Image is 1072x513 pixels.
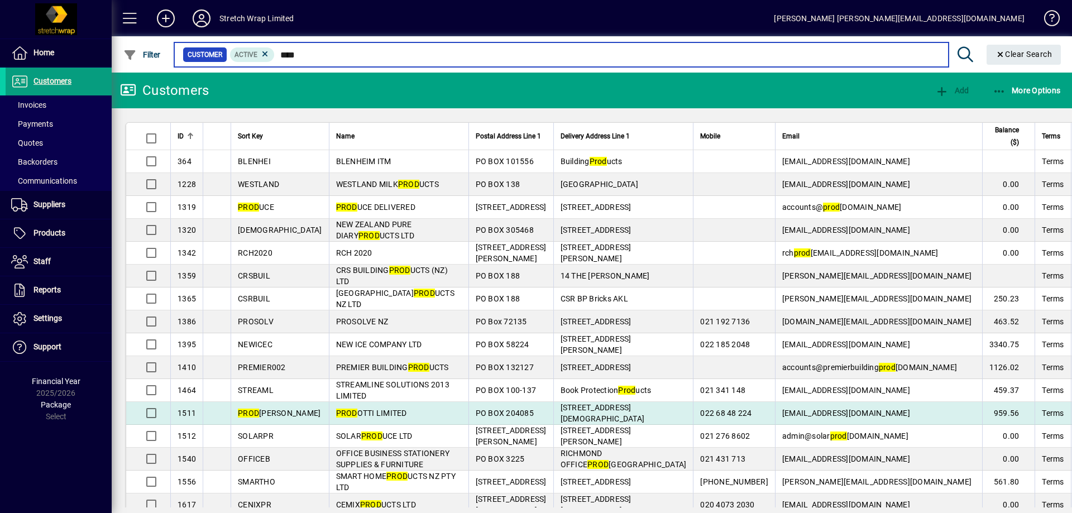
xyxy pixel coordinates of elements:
[188,49,222,60] span: Customer
[336,180,439,189] span: WESTLAND MILK UCTS
[782,386,910,395] span: [EMAIL_ADDRESS][DOMAIN_NAME]
[123,50,161,59] span: Filter
[590,157,607,166] em: Prod
[238,386,274,395] span: STREAML
[782,226,910,234] span: [EMAIL_ADDRESS][DOMAIN_NAME]
[33,48,54,57] span: Home
[1042,156,1064,167] span: Terms
[561,426,631,446] span: [STREET_ADDRESS][PERSON_NAME]
[561,271,650,280] span: 14 THE [PERSON_NAME]
[178,409,196,418] span: 1511
[782,432,908,440] span: admin@solar [DOMAIN_NAME]
[476,409,534,418] span: PO BOX 204085
[935,86,969,95] span: Add
[1042,453,1064,464] span: Terms
[618,386,635,395] em: Prod
[336,409,407,418] span: OTTI LIMITED
[336,289,454,309] span: [GEOGRAPHIC_DATA] UCTS NZ LTD
[41,400,71,409] span: Package
[1042,202,1064,213] span: Terms
[178,180,196,189] span: 1228
[6,333,112,361] a: Support
[982,196,1035,219] td: 0.00
[561,403,645,423] span: [STREET_ADDRESS][DEMOGRAPHIC_DATA]
[6,191,112,219] a: Suppliers
[230,47,275,62] mat-chip: Activation Status: Active
[336,203,415,212] span: UCE DELIVERED
[1042,430,1064,442] span: Terms
[561,130,630,142] span: Delivery Address Line 1
[234,51,257,59] span: Active
[561,386,652,395] span: Book Protection ucts
[700,386,745,395] span: 021 341 148
[1042,179,1064,190] span: Terms
[782,500,910,509] span: [EMAIL_ADDRESS][DOMAIN_NAME]
[1042,362,1064,373] span: Terms
[11,138,43,147] span: Quotes
[782,317,971,326] span: [DOMAIN_NAME][EMAIL_ADDRESS][DOMAIN_NAME]
[386,472,408,481] em: PROD
[982,448,1035,471] td: 0.00
[178,317,196,326] span: 1386
[389,266,410,275] em: PROD
[358,231,380,240] em: PROD
[178,203,196,212] span: 1319
[33,200,65,209] span: Suppliers
[476,180,520,189] span: PO BOX 138
[336,203,357,212] em: PROD
[700,340,750,349] span: 022 185 2048
[336,340,422,349] span: NEW ICE COMPANY LTD
[782,477,971,486] span: [PERSON_NAME][EMAIL_ADDRESS][DOMAIN_NAME]
[238,294,270,303] span: CSRBUIL
[561,203,631,212] span: [STREET_ADDRESS]
[6,276,112,304] a: Reports
[6,39,112,67] a: Home
[561,477,631,486] span: [STREET_ADDRESS]
[178,248,196,257] span: 1342
[774,9,1025,27] div: [PERSON_NAME] [PERSON_NAME][EMAIL_ADDRESS][DOMAIN_NAME]
[6,171,112,190] a: Communications
[476,157,534,166] span: PO BOX 101556
[238,317,274,326] span: PROSOLV
[33,285,61,294] span: Reports
[1042,270,1064,281] span: Terms
[700,432,750,440] span: 021 276 8602
[561,180,638,189] span: [GEOGRAPHIC_DATA]
[982,356,1035,379] td: 1126.02
[1042,407,1064,419] span: Terms
[782,340,910,349] span: [EMAIL_ADDRESS][DOMAIN_NAME]
[700,130,768,142] div: Mobile
[782,454,910,463] span: [EMAIL_ADDRESS][DOMAIN_NAME]
[178,226,196,234] span: 1320
[238,203,274,212] span: UCE
[561,226,631,234] span: [STREET_ADDRESS]
[476,386,537,395] span: PO BOX 100-137
[782,409,910,418] span: [EMAIL_ADDRESS][DOMAIN_NAME]
[996,50,1052,59] span: Clear Search
[561,157,623,166] span: Building ucts
[336,130,355,142] span: Name
[782,294,971,303] span: [PERSON_NAME][EMAIL_ADDRESS][DOMAIN_NAME]
[476,454,525,463] span: PO BOX 3225
[178,271,196,280] span: 1359
[178,157,192,166] span: 364
[982,379,1035,402] td: 459.37
[476,317,527,326] span: PO Box 72135
[238,180,279,189] span: WESTLAND
[476,426,547,446] span: [STREET_ADDRESS][PERSON_NAME]
[178,130,196,142] div: ID
[700,409,752,418] span: 022 68 48 224
[782,363,957,372] span: accounts@premierbuilding [DOMAIN_NAME]
[879,363,896,372] em: prod
[336,363,449,372] span: PREMIER BUILDING UCTS
[336,130,462,142] div: Name
[414,289,435,298] em: PROD
[1042,385,1064,396] span: Terms
[700,454,745,463] span: 021 431 713
[987,45,1061,65] button: Clear
[700,500,754,509] span: 020 4073 2030
[989,124,1020,148] span: Balance ($)
[11,100,46,109] span: Invoices
[561,243,631,263] span: [STREET_ADDRESS][PERSON_NAME]
[398,180,419,189] em: PROD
